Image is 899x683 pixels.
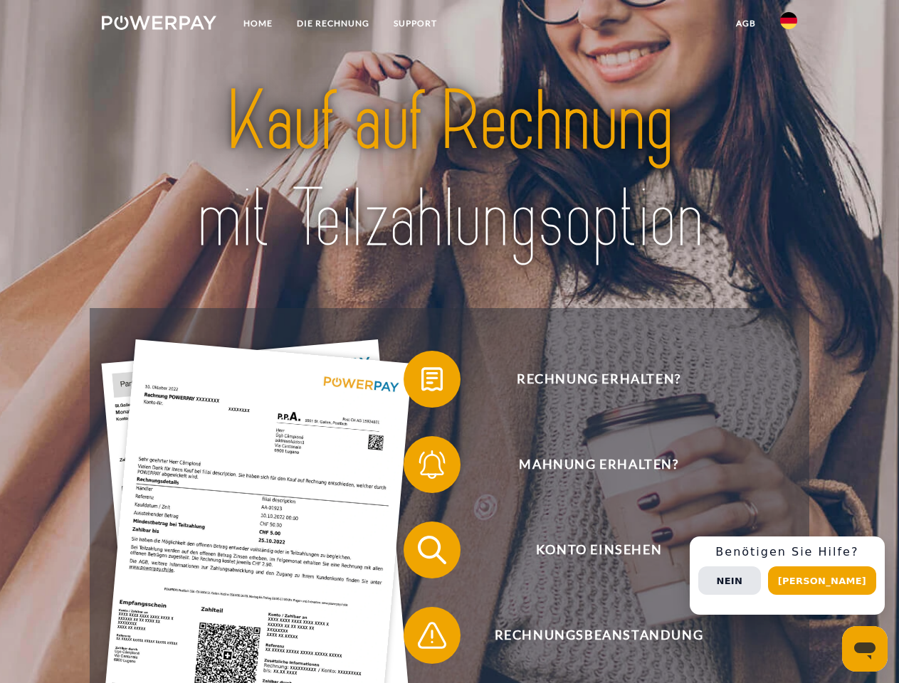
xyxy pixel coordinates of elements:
a: SUPPORT [382,11,449,36]
h3: Benötigen Sie Hilfe? [698,545,876,559]
a: agb [724,11,768,36]
img: qb_search.svg [414,532,450,568]
img: qb_bell.svg [414,447,450,482]
img: qb_warning.svg [414,618,450,653]
span: Rechnung erhalten? [424,351,773,408]
span: Mahnung erhalten? [424,436,773,493]
img: title-powerpay_de.svg [136,68,763,272]
img: de [780,12,797,29]
a: Home [231,11,285,36]
div: Schnellhilfe [690,536,885,615]
button: Nein [698,566,761,595]
button: Mahnung erhalten? [404,436,774,493]
button: Rechnung erhalten? [404,351,774,408]
img: qb_bill.svg [414,361,450,397]
button: Konto einsehen [404,521,774,578]
button: Rechnungsbeanstandung [404,607,774,664]
button: [PERSON_NAME] [768,566,876,595]
a: DIE RECHNUNG [285,11,382,36]
img: logo-powerpay-white.svg [102,16,216,30]
span: Konto einsehen [424,521,773,578]
span: Rechnungsbeanstandung [424,607,773,664]
iframe: Schaltfläche zum Öffnen des Messaging-Fensters [842,626,888,672]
